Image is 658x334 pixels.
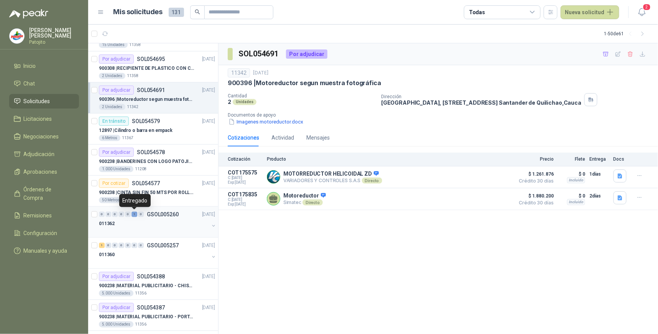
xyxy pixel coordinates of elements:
[99,197,123,203] div: 50 Metros
[202,118,215,125] p: [DATE]
[228,169,262,176] p: COT175575
[137,150,165,155] p: SOL054578
[195,9,200,15] span: search
[119,194,151,207] div: Entregado
[24,211,52,220] span: Remisiones
[306,133,330,142] div: Mensajes
[127,73,138,79] p: 11358
[132,243,137,248] div: 0
[99,127,173,134] p: 12897 | Cilindro o barra en empack
[147,212,179,217] p: GSOL005260
[99,321,133,327] div: 5.000 Unidades
[24,115,52,123] span: Licitaciones
[99,282,194,290] p: 900238 | MATERIAL PUBLICITARIO - CHISPA PATOJITO VER ADJUNTO
[228,99,231,105] p: 2
[135,166,146,172] p: 11208
[138,212,144,217] div: 0
[99,243,105,248] div: 1
[99,210,217,234] a: 0 0 0 0 0 1 0 GSOL005260[DATE] 011362
[24,132,59,141] span: Negociaciones
[105,243,111,248] div: 0
[129,42,141,48] p: 11358
[202,56,215,63] p: [DATE]
[202,180,215,187] p: [DATE]
[9,9,48,18] img: Logo peakr
[147,243,179,248] p: GSOL005257
[137,274,165,279] p: SOL054388
[469,8,485,16] div: Todas
[24,97,50,105] span: Solicitudes
[99,135,120,141] div: 6 Metros
[202,304,215,311] p: [DATE]
[112,212,118,217] div: 0
[99,158,194,165] p: 900238 | BANDERINES CON LOGO PATOJITO - VER DOC ADJUNTO
[24,247,67,255] span: Manuales y ayuda
[125,243,131,248] div: 0
[122,135,133,141] p: 11367
[202,211,215,218] p: [DATE]
[590,191,609,201] p: 2 días
[614,156,629,162] p: Docs
[228,68,250,77] div: 11342
[24,185,72,202] span: Órdenes de Compra
[118,243,124,248] div: 0
[9,208,79,223] a: Remisiones
[99,212,105,217] div: 0
[118,212,124,217] div: 0
[9,182,79,205] a: Órdenes de Compra
[99,166,133,172] div: 1.000 Unidades
[267,156,511,162] p: Producto
[228,93,375,99] p: Cantidad
[99,272,134,281] div: Por adjudicar
[24,79,35,88] span: Chat
[283,171,382,178] p: MOTORREDUCTOR HELICOIDAL ZD
[561,5,619,19] button: Nueva solicitud
[29,40,79,44] p: Patojito
[29,28,79,38] p: [PERSON_NAME] [PERSON_NAME]
[99,313,194,321] p: 900238 | MATERIAL PUBLICITARIO - PORTAPRECIOS VER ADJUNTO
[286,49,327,59] div: Por adjudicar
[515,201,554,205] span: Crédito 30 días
[635,5,649,19] button: 2
[135,321,146,327] p: 11356
[99,290,133,296] div: 5.000 Unidades
[169,8,184,17] span: 131
[99,104,125,110] div: 2 Unidades
[362,178,382,184] div: Directo
[228,197,262,202] span: C: [DATE]
[132,118,160,124] p: SOL054579
[138,243,144,248] div: 0
[381,99,581,106] p: [GEOGRAPHIC_DATA], [STREET_ADDRESS] Santander de Quilichao , Cauca
[88,269,218,300] a: Por adjudicarSOL054388[DATE] 900238 |MATERIAL PUBLICITARIO - CHISPA PATOJITO VER ADJUNTO5.000 Uni...
[283,199,326,206] p: Simatec
[590,156,609,162] p: Entrega
[88,51,218,82] a: Por adjudicarSOL054695[DATE] 900308 |RECIPIENTE DE PLASTICO CON CAPACIDAD DE 1.8 LT PARA LA EXTRA...
[228,202,262,207] span: Exp: [DATE]
[114,7,163,18] h1: Mis solicitudes
[112,243,118,248] div: 0
[303,199,323,206] div: Directo
[604,28,649,40] div: 1 - 50 de 61
[228,118,304,126] button: Imagenes motoreductor.docx
[105,212,111,217] div: 0
[567,177,585,183] div: Incluido
[132,212,137,217] div: 1
[239,48,280,60] h3: SOL054691
[9,165,79,179] a: Aprobaciones
[99,54,134,64] div: Por adjudicar
[99,117,129,126] div: En tránsito
[283,193,326,199] p: Motoreductor
[643,3,651,11] span: 2
[88,176,218,207] a: Por cotizarSOL054577[DATE] 900238 |CINTA SIN FIN 50 MTS POR ROLLO - VER DOC ADJUNTO50 Metros11208
[10,29,24,43] img: Company Logo
[9,226,79,240] a: Configuración
[9,76,79,91] a: Chat
[558,156,585,162] p: Flete
[99,148,134,157] div: Por adjudicar
[228,156,262,162] p: Cotización
[515,169,554,179] span: $ 1.261.876
[228,79,381,87] p: 900396 | Motoreductor segun muestra fotográfica
[99,96,194,103] p: 900396 | Motoreductor segun muestra fotográfica
[99,73,125,79] div: 2 Unidades
[228,191,262,197] p: COT175835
